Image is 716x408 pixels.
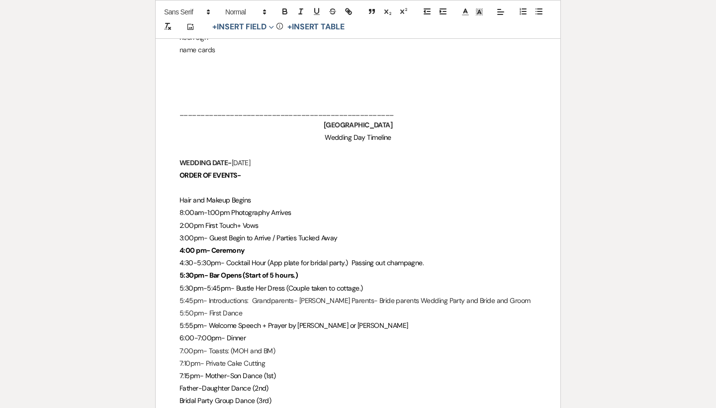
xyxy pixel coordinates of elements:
[179,258,424,267] span: 4:30-5:30pm- Cocktail Hour (App plate for bridal party.) Passing out champagne.
[179,208,291,217] span: 8:00am-1:00pm Photography Arrives
[179,321,408,330] span: 5:55pm- Welcome Speech + Prayer by [PERSON_NAME] or [PERSON_NAME]
[325,133,391,142] span: Wedding Day Timeline
[472,6,486,18] span: Text Background Color
[179,106,537,119] p: ___________________________________________________
[179,158,232,167] strong: WEDDING DATE-
[284,21,348,33] button: +Insert Table
[221,6,269,18] span: Header Formats
[212,23,217,31] span: +
[179,371,275,380] span: 7:15pm- Mother-Son Dance (1st)
[179,307,537,319] p: 5:50pm- First Dance
[179,246,244,255] strong: 4:00 pm- Ceremony
[179,295,537,307] p: 5:45pm- Introductions: Grandparents- [PERSON_NAME] Parents- Bride parents Wedding Party and Bride...
[179,171,241,180] strong: ORDER OF EVENTS-
[179,333,246,342] span: 6:00-7:00pm- Dinner
[179,396,271,405] span: Bridal Party Group Dance (3rd)
[232,158,251,167] span: [DATE]
[179,233,337,242] span: 3:00pm- Guest Begin to Arrive / Parties Tucked Away
[179,345,537,357] p: 7:00pm- Toasts: (MOH and BM)
[494,6,508,18] span: Alignment
[179,384,268,393] span: Father-Daughter Dance (2nd)
[179,284,363,293] span: 5:30pm-5:45pm- Bustle Her Dress (Couple taken to cottage.)
[324,120,392,129] strong: [GEOGRAPHIC_DATA]
[179,221,259,230] span: 2:00pm First Touch+ Vows
[287,23,292,31] span: +
[179,196,251,204] span: Hair and Makeup Begins
[179,271,298,280] strong: 5:30pm- Bar Opens (Start of 5 hours.)
[458,6,472,18] span: Text Color
[179,44,537,56] p: name cards
[209,21,277,33] button: Insert Field
[179,357,537,370] p: 7:10pm- Private Cake Cutting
